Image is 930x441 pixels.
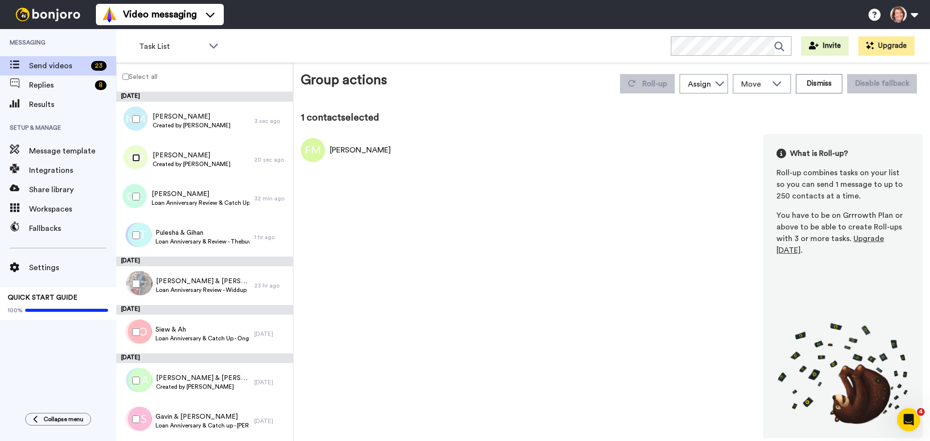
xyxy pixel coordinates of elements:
div: 1 contact selected [301,111,923,124]
div: [DATE] [116,353,293,363]
div: Roll-up combines tasks on your list so you can send 1 message to up to 250 contacts at a time. [776,167,909,202]
div: [DATE] [116,257,293,266]
span: Task List [139,41,204,52]
div: 20 sec ago [254,156,288,164]
span: Loan Anniversary & Review - Thebuwanage (construction) [155,238,249,245]
button: Roll-up [620,74,675,93]
span: Send videos [29,60,87,72]
iframe: Intercom live chat [897,408,920,431]
span: [PERSON_NAME] [153,112,231,122]
button: Dismiss [796,74,842,93]
span: Integrations [29,165,116,176]
span: Created by [PERSON_NAME] [153,122,231,129]
span: Share library [29,184,116,196]
span: Loan Anniversary & Catch Up - Ong & [PERSON_NAME] [155,335,249,342]
span: Workspaces [29,203,116,215]
span: Fallbacks [29,223,116,234]
span: Gavin & [PERSON_NAME] [155,412,249,422]
button: Disable fallback [847,74,917,93]
span: 100% [8,306,23,314]
span: 4 [917,408,925,416]
input: Select all [123,74,129,80]
span: What is Roll-up? [790,148,848,159]
span: Loan Anniversary Review - Widdup [156,286,249,294]
span: Created by [PERSON_NAME] [156,383,249,391]
span: Loan Anniversary & Catch up - [PERSON_NAME] [PERSON_NAME] [155,422,249,429]
div: 32 min ago [254,195,288,202]
img: bj-logo-header-white.svg [12,8,84,21]
div: [PERSON_NAME] [330,144,391,156]
span: Pulesha & Gihan [155,228,249,238]
div: 8 [95,80,107,90]
span: Loan Anniversary Review & Catch Up - [PERSON_NAME] [152,199,249,207]
span: [PERSON_NAME] & [PERSON_NAME] [156,373,249,383]
div: 3 sec ago [254,117,288,125]
span: Settings [29,262,116,274]
img: Image of Fiona Markwick [301,138,325,162]
div: You have to be on Grrrowth Plan or above to be able to create Roll-ups with 3 or more tasks. . [776,210,909,256]
span: Replies [29,79,91,91]
label: Select all [117,71,157,82]
span: Video messaging [123,8,197,21]
div: [DATE] [254,379,288,386]
button: Collapse menu [25,413,91,426]
img: joro-roll.png [776,322,909,425]
div: Group actions [301,70,387,93]
div: [DATE] [254,417,288,425]
span: Created by [PERSON_NAME] [153,160,231,168]
img: vm-color.svg [102,7,117,22]
div: [DATE] [116,305,293,315]
button: Invite [801,36,849,56]
span: Results [29,99,116,110]
span: Move [741,78,767,90]
div: [DATE] [254,330,288,338]
span: Roll-up [642,80,667,88]
span: Collapse menu [44,415,83,423]
span: Siew & Ah [155,325,249,335]
span: Message template [29,145,116,157]
span: [PERSON_NAME] & [PERSON_NAME] [156,276,249,286]
div: 23 [91,61,107,71]
span: [PERSON_NAME] [152,189,249,199]
div: Assign [688,78,711,90]
span: [PERSON_NAME] [153,151,231,160]
div: [DATE] [116,92,293,102]
div: 23 hr ago [254,282,288,289]
span: QUICK START GUIDE [8,294,77,301]
button: Upgrade [858,36,914,56]
div: 1 hr ago [254,233,288,241]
